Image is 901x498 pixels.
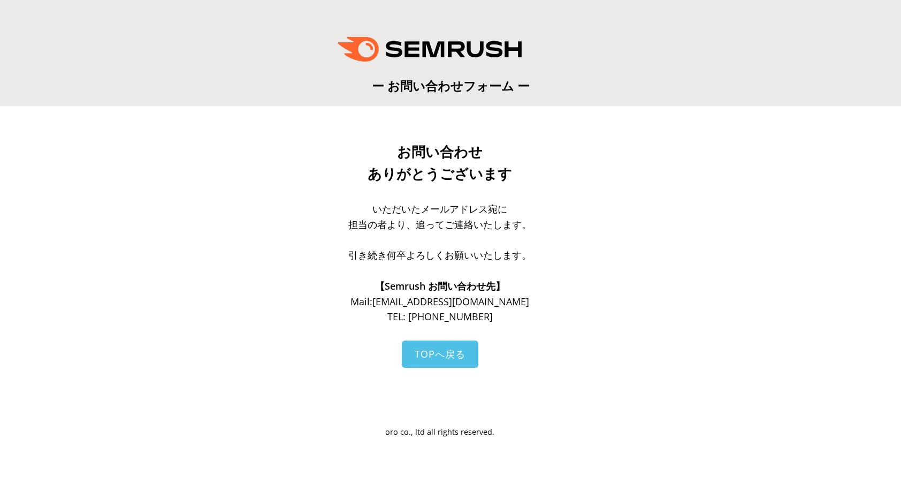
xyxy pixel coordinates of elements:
[372,77,530,94] span: ー お問い合わせフォーム ー
[348,248,531,261] span: 引き続き何卒よろしくお願いいたします。
[397,144,483,160] span: お問い合わせ
[415,348,465,360] span: TOPへ戻る
[387,310,493,323] span: TEL: [PHONE_NUMBER]
[375,280,505,292] span: 【Semrush お問い合わせ先】
[402,341,478,368] a: TOPへ戻る
[372,202,507,215] span: いただいたメールアドレス宛に
[350,295,529,308] span: Mail: [EMAIL_ADDRESS][DOMAIN_NAME]
[385,427,494,437] span: oro co., ltd all rights reserved.
[368,166,512,182] span: ありがとうございます
[348,218,531,231] span: 担当の者より、追ってご連絡いたします。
